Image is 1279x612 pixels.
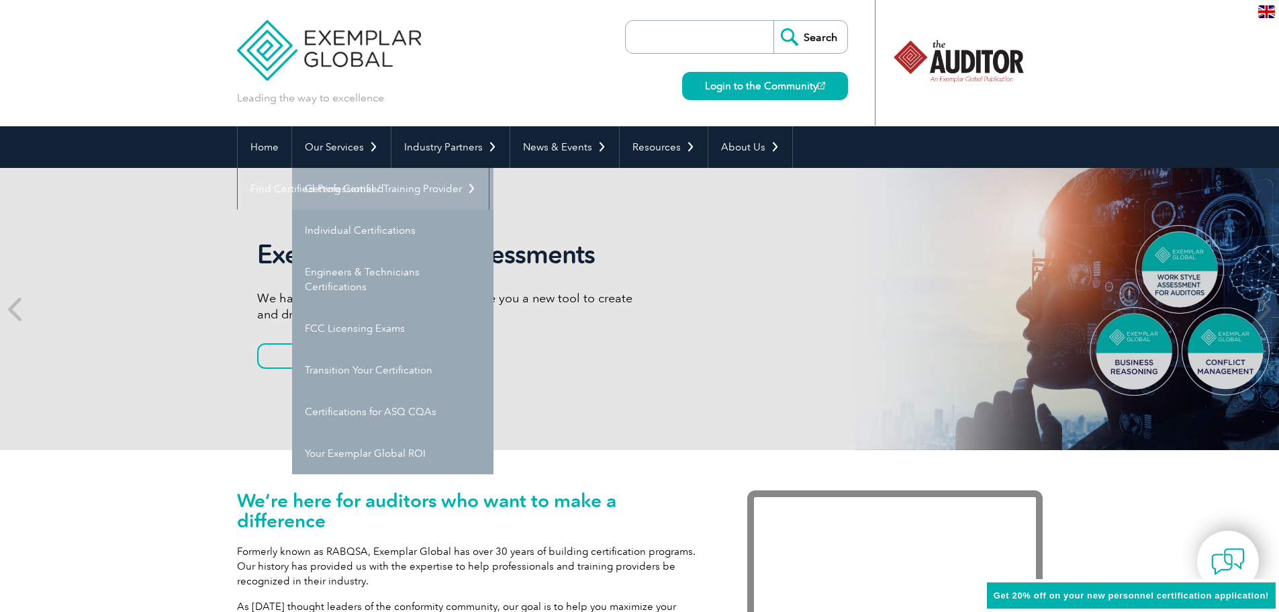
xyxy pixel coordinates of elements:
h2: Exemplar Global Assessments [257,239,640,270]
a: Login to the Community [682,72,848,100]
a: About Us [708,126,792,168]
a: Your Exemplar Global ROI [292,433,493,474]
a: Individual Certifications [292,210,493,251]
a: FCC Licensing Exams [292,308,493,349]
a: Home [238,126,291,168]
img: contact-chat.png [1211,545,1245,578]
a: Find Certified Professional / Training Provider [238,168,489,210]
a: Industry Partners [391,126,510,168]
img: en [1258,5,1275,18]
a: Our Services [292,126,391,168]
a: Transition Your Certification [292,349,493,391]
p: Formerly known as RABQSA, Exemplar Global has over 30 years of building certification programs. O... [237,544,707,588]
p: We have partnered with TalentClick to give you a new tool to create and drive high-performance teams [257,290,640,322]
a: Engineers & Technicians Certifications [292,251,493,308]
a: News & Events [510,126,619,168]
img: open_square.png [818,82,825,89]
span: Get 20% off on your new personnel certification application! [994,591,1269,601]
h1: We’re here for auditors who want to make a difference [237,490,707,531]
input: Search [773,21,847,53]
a: Learn More [257,343,397,369]
a: Resources [620,126,708,168]
p: Leading the way to excellence [237,91,384,105]
a: Certifications for ASQ CQAs [292,391,493,433]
